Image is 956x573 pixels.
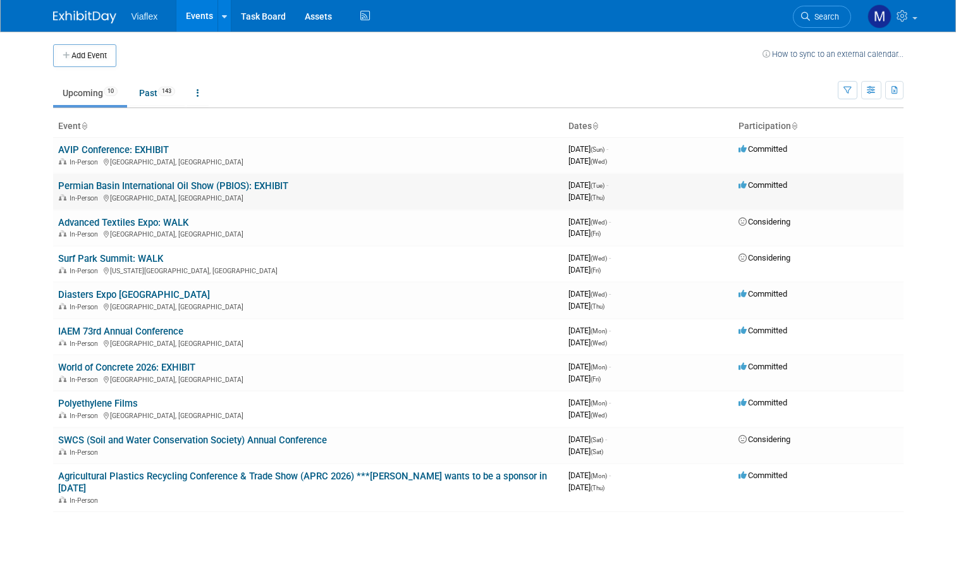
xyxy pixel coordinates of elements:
[53,11,116,23] img: ExhibitDay
[591,400,607,407] span: (Mon)
[591,484,604,491] span: (Thu)
[591,376,601,383] span: (Fri)
[738,326,787,335] span: Committed
[568,398,611,407] span: [DATE]
[53,116,563,137] th: Event
[53,44,116,67] button: Add Event
[609,362,611,371] span: -
[568,144,608,154] span: [DATE]
[591,194,604,201] span: (Thu)
[70,340,102,348] span: In-Person
[738,217,790,226] span: Considering
[591,448,603,455] span: (Sat)
[793,6,851,28] a: Search
[58,410,558,420] div: [GEOGRAPHIC_DATA], [GEOGRAPHIC_DATA]
[568,217,611,226] span: [DATE]
[591,472,607,479] span: (Mon)
[59,376,66,382] img: In-Person Event
[70,303,102,311] span: In-Person
[58,180,288,192] a: Permian Basin International Oil Show (PBIOS): EXHIBIT
[158,87,175,96] span: 143
[58,228,558,238] div: [GEOGRAPHIC_DATA], [GEOGRAPHIC_DATA]
[591,267,601,274] span: (Fri)
[609,326,611,335] span: -
[58,338,558,348] div: [GEOGRAPHIC_DATA], [GEOGRAPHIC_DATA]
[791,121,797,131] a: Sort by Participation Type
[58,144,169,156] a: AVIP Conference: EXHIBIT
[591,328,607,335] span: (Mon)
[606,180,608,190] span: -
[867,4,892,28] img: Megan Ringling
[59,340,66,346] img: In-Person Event
[568,289,611,299] span: [DATE]
[59,496,66,503] img: In-Person Event
[58,434,327,446] a: SWCS (Soil and Water Conservation Society) Annual Conference
[738,398,787,407] span: Committed
[568,192,604,202] span: [DATE]
[568,374,601,383] span: [DATE]
[58,374,558,384] div: [GEOGRAPHIC_DATA], [GEOGRAPHIC_DATA]
[609,253,611,262] span: -
[58,217,188,228] a: Advanced Textiles Expo: WALK
[591,255,607,262] span: (Wed)
[738,144,787,154] span: Committed
[58,398,138,409] a: Polyethylene Films
[58,156,558,166] div: [GEOGRAPHIC_DATA], [GEOGRAPHIC_DATA]
[591,436,603,443] span: (Sat)
[605,434,607,444] span: -
[568,410,607,419] span: [DATE]
[59,267,66,273] img: In-Person Event
[58,326,183,337] a: IAEM 73rd Annual Conference
[738,471,787,480] span: Committed
[591,364,607,371] span: (Mon)
[568,338,607,347] span: [DATE]
[58,362,195,373] a: World of Concrete 2026: EXHIBIT
[568,447,603,456] span: [DATE]
[70,194,102,202] span: In-Person
[53,81,127,105] a: Upcoming10
[609,217,611,226] span: -
[591,158,607,165] span: (Wed)
[609,289,611,299] span: -
[568,434,607,444] span: [DATE]
[591,219,607,226] span: (Wed)
[568,253,611,262] span: [DATE]
[810,12,839,22] span: Search
[70,158,102,166] span: In-Person
[70,376,102,384] span: In-Person
[59,412,66,418] img: In-Person Event
[591,412,607,419] span: (Wed)
[70,412,102,420] span: In-Person
[591,291,607,298] span: (Wed)
[592,121,598,131] a: Sort by Start Date
[568,326,611,335] span: [DATE]
[568,483,604,492] span: [DATE]
[59,303,66,309] img: In-Person Event
[609,398,611,407] span: -
[738,434,790,444] span: Considering
[104,87,118,96] span: 10
[58,301,558,311] div: [GEOGRAPHIC_DATA], [GEOGRAPHIC_DATA]
[70,496,102,505] span: In-Person
[58,253,163,264] a: Surf Park Summit: WALK
[568,471,611,480] span: [DATE]
[58,192,558,202] div: [GEOGRAPHIC_DATA], [GEOGRAPHIC_DATA]
[738,253,790,262] span: Considering
[763,49,904,59] a: How to sync to an external calendar...
[738,289,787,299] span: Committed
[733,116,904,137] th: Participation
[81,121,87,131] a: Sort by Event Name
[59,448,66,455] img: In-Person Event
[738,180,787,190] span: Committed
[59,230,66,237] img: In-Person Event
[563,116,733,137] th: Dates
[568,156,607,166] span: [DATE]
[132,11,158,22] span: Viaflex
[58,265,558,275] div: [US_STATE][GEOGRAPHIC_DATA], [GEOGRAPHIC_DATA]
[591,146,604,153] span: (Sun)
[58,471,547,494] a: Agricultural Plastics Recycling Conference & Trade Show (APRC 2026) ***[PERSON_NAME] wants to be ...
[609,471,611,480] span: -
[130,81,185,105] a: Past143
[70,448,102,457] span: In-Person
[591,303,604,310] span: (Thu)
